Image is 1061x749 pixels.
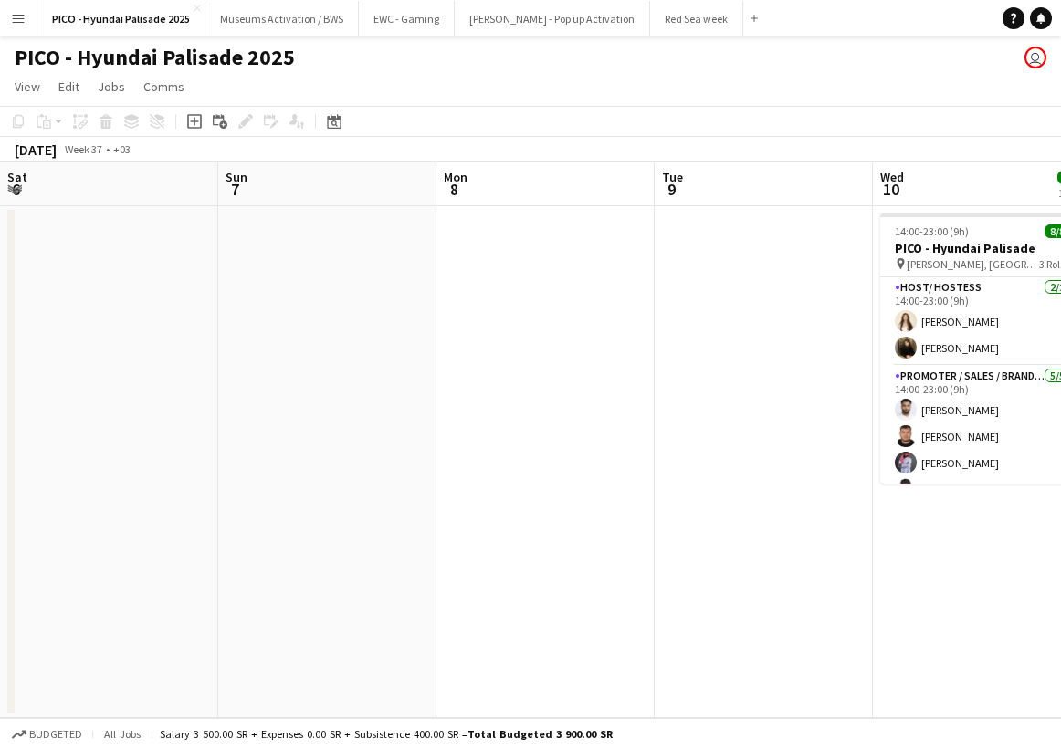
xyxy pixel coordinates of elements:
[7,169,27,185] span: Sat
[15,140,57,159] div: [DATE]
[467,727,613,741] span: Total Budgeted 3 900.00 SR
[226,169,247,185] span: Sun
[60,142,106,156] span: Week 37
[29,728,82,741] span: Budgeted
[37,1,205,36] button: PICO - Hyundai Palisade 2025
[907,257,1039,271] span: [PERSON_NAME], [GEOGRAPHIC_DATA]
[441,179,467,200] span: 8
[359,1,455,36] button: EWC - Gaming
[15,44,295,71] h1: PICO - Hyundai Palisade 2025
[90,75,132,99] a: Jobs
[51,75,87,99] a: Edit
[659,179,683,200] span: 9
[444,169,467,185] span: Mon
[223,179,247,200] span: 7
[877,179,904,200] span: 10
[113,142,131,156] div: +03
[5,179,27,200] span: 6
[98,78,125,95] span: Jobs
[662,169,683,185] span: Tue
[650,1,743,36] button: Red Sea week
[143,78,184,95] span: Comms
[100,727,144,741] span: All jobs
[160,727,613,741] div: Salary 3 500.00 SR + Expenses 0.00 SR + Subsistence 400.00 SR =
[205,1,359,36] button: Museums Activation / BWS
[1024,47,1046,68] app-user-avatar: Salman AlQurni
[7,75,47,99] a: View
[15,78,40,95] span: View
[455,1,650,36] button: [PERSON_NAME] - Pop up Activation
[895,224,969,238] span: 14:00-23:00 (9h)
[58,78,79,95] span: Edit
[9,724,85,744] button: Budgeted
[880,169,904,185] span: Wed
[136,75,192,99] a: Comms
